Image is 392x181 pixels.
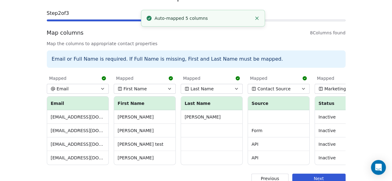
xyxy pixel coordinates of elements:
[47,50,346,68] div: Email or Full Name is required. If Full Name is missing, First and Last Name must be mapped.
[47,110,108,124] td: [EMAIL_ADDRESS][DOMAIN_NAME]
[155,15,252,22] div: Auto-mapped 5 columns
[253,14,261,22] button: Close toast
[124,86,147,92] span: First Name
[47,151,108,165] td: [EMAIL_ADDRESS][DOMAIN_NAME]
[317,75,334,81] span: Mapped
[47,29,84,37] span: Map columns
[47,41,346,47] span: Map the columns to appropriate contact properties
[57,86,69,92] span: Email
[248,97,309,110] th: Source
[114,97,175,110] th: First Name
[183,75,200,81] span: Mapped
[181,110,242,124] td: [PERSON_NAME]
[315,137,376,151] td: Inactive
[116,75,134,81] span: Mapped
[191,86,214,92] span: Last Name
[315,97,376,110] th: Status
[181,97,242,110] th: Last Name
[49,75,67,81] span: Mapped
[47,124,108,137] td: [EMAIL_ADDRESS][DOMAIN_NAME]
[248,137,309,151] td: API
[47,10,346,17] span: Step 2 of 3
[248,124,309,137] td: Form
[114,124,175,137] td: [PERSON_NAME]
[324,86,365,92] span: Marketing Contact Status
[315,124,376,137] td: Inactive
[371,160,386,175] div: Open Intercom Messenger
[114,151,175,165] td: [PERSON_NAME]
[315,110,376,124] td: Inactive
[114,110,175,124] td: [PERSON_NAME]
[258,86,291,92] span: Contact Source
[250,75,267,81] span: Mapped
[315,151,376,165] td: Inactive
[248,151,309,165] td: API
[114,137,175,151] td: [PERSON_NAME] test
[47,137,108,151] td: [EMAIL_ADDRESS][DOMAIN_NAME]
[47,97,108,110] th: Email
[310,30,345,36] span: 8 Columns found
